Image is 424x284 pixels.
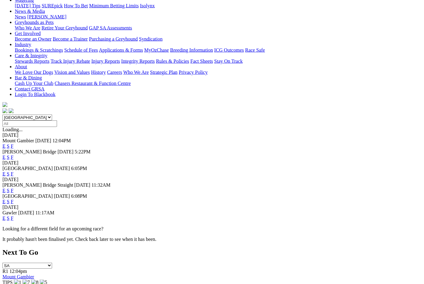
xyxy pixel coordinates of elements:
[2,205,422,210] div: [DATE]
[11,171,14,176] a: F
[2,138,34,143] span: Mount Gambier
[27,14,66,19] a: [PERSON_NAME]
[15,36,422,42] div: Get Involved
[150,70,177,75] a: Strategic Plan
[121,59,155,64] a: Integrity Reports
[92,182,111,188] span: 11:32AM
[2,108,7,113] img: facebook.svg
[2,269,8,274] span: R1
[11,155,14,160] a: F
[7,155,10,160] a: S
[15,59,422,64] div: Care & Integrity
[7,199,10,204] a: S
[2,160,422,166] div: [DATE]
[2,127,22,132] span: Loading...
[99,47,143,53] a: Applications & Forms
[15,25,422,31] div: Greyhounds as Pets
[42,3,63,8] a: SUREpick
[15,3,40,8] a: [DATE] Tips
[2,182,73,188] span: [PERSON_NAME] Bridge Straight
[2,199,6,204] a: E
[190,59,213,64] a: Fact Sheets
[15,20,54,25] a: Greyhounds as Pets
[54,193,70,199] span: [DATE]
[15,92,55,97] a: Login To Blackbook
[2,166,53,171] span: [GEOGRAPHIC_DATA]
[7,216,10,221] a: S
[140,3,155,8] a: Isolynx
[2,177,422,182] div: [DATE]
[55,81,131,86] a: Chasers Restaurant & Function Centre
[89,3,139,8] a: Minimum Betting Limits
[107,70,122,75] a: Careers
[2,155,6,160] a: E
[156,59,189,64] a: Rules & Policies
[15,9,45,14] a: News & Media
[2,226,422,232] p: Looking for a different field for an upcoming race?
[139,36,162,42] a: Syndication
[52,138,71,143] span: 12:04PM
[15,59,49,64] a: Stewards Reports
[15,81,53,86] a: Cash Up Your Club
[2,188,6,193] a: E
[2,102,7,107] img: logo-grsa-white.png
[123,70,149,75] a: Who We Are
[214,47,244,53] a: ICG Outcomes
[89,25,132,30] a: GAP SA Assessments
[170,47,213,53] a: Breeding Information
[91,70,106,75] a: History
[64,47,98,53] a: Schedule of Fees
[15,47,422,53] div: Industry
[15,25,40,30] a: Who We Are
[58,149,74,154] span: [DATE]
[15,64,27,69] a: About
[2,216,6,221] a: E
[7,144,10,149] a: S
[42,25,88,30] a: Retire Your Greyhound
[2,149,56,154] span: [PERSON_NAME] Bridge
[144,47,169,53] a: MyOzChase
[2,248,422,257] h2: Next To Go
[15,42,31,47] a: Industry
[15,81,422,86] div: Bar & Dining
[245,47,265,53] a: Race Safe
[15,3,422,9] div: Wagering
[15,36,51,42] a: Become an Owner
[53,36,88,42] a: Become a Trainer
[10,269,27,274] span: 12:04pm
[214,59,243,64] a: Stay On Track
[74,182,90,188] span: [DATE]
[2,144,6,149] a: E
[15,86,44,91] a: Contact GRSA
[15,31,41,36] a: Get Involved
[2,120,57,127] input: Select date
[89,36,138,42] a: Purchasing a Greyhound
[11,216,14,221] a: F
[15,14,422,20] div: News & Media
[11,144,14,149] a: F
[2,193,53,199] span: [GEOGRAPHIC_DATA]
[71,193,87,199] span: 6:08PM
[15,47,63,53] a: Bookings & Scratchings
[2,237,157,242] partial: It probably hasn't been finalised yet. Check back later to see when it has been.
[54,166,70,171] span: [DATE]
[35,138,51,143] span: [DATE]
[2,171,6,176] a: E
[71,166,87,171] span: 6:05PM
[11,188,14,193] a: F
[91,59,120,64] a: Injury Reports
[7,188,10,193] a: S
[7,171,10,176] a: S
[64,3,88,8] a: How To Bet
[9,108,14,113] img: twitter.svg
[2,132,422,138] div: [DATE]
[15,75,42,80] a: Bar & Dining
[18,210,34,215] span: [DATE]
[35,210,55,215] span: 11:17AM
[51,59,90,64] a: Track Injury Rebate
[2,210,17,215] span: Gawler
[11,199,14,204] a: F
[15,53,47,58] a: Care & Integrity
[75,149,91,154] span: 5:22PM
[179,70,208,75] a: Privacy Policy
